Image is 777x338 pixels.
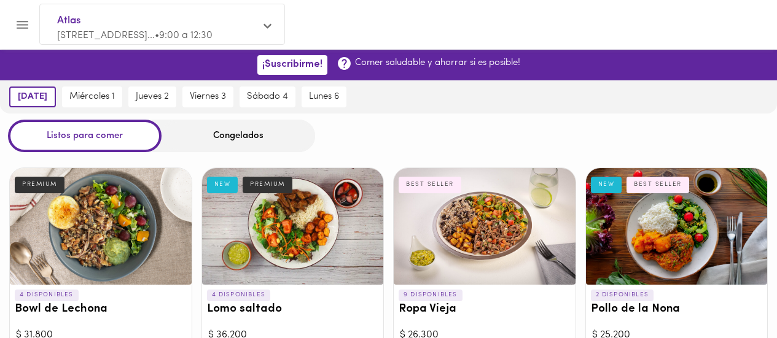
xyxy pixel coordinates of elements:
div: Ropa Vieja [394,168,576,285]
div: BEST SELLER [627,177,689,193]
button: ¡Suscribirme! [257,55,327,74]
span: Atlas [57,13,255,29]
h3: Lomo saltado [207,303,379,316]
button: lunes 6 [302,86,346,107]
div: PREMIUM [15,177,64,193]
p: 9 DISPONIBLES [399,290,463,301]
span: sábado 4 [247,91,288,102]
div: PREMIUM [243,177,292,193]
span: ¡Suscribirme! [262,59,322,71]
button: sábado 4 [240,86,295,107]
div: Lomo saltado [202,168,384,285]
div: Bowl de Lechona [10,168,192,285]
button: viernes 3 [182,86,233,107]
p: 2 DISPONIBLES [591,290,654,301]
div: NEW [591,177,622,193]
p: 4 DISPONIBLES [207,290,271,301]
h3: Ropa Vieja [399,303,571,316]
button: [DATE] [9,86,56,107]
span: viernes 3 [190,91,226,102]
div: Pollo de la Nona [586,168,768,285]
span: miércoles 1 [69,91,115,102]
div: BEST SELLER [399,177,461,193]
span: [DATE] [18,91,47,102]
h3: Pollo de la Nona [591,303,763,316]
span: [STREET_ADDRESS]... • 9:00 a 12:30 [57,31,213,40]
p: Comer saludable y ahorrar si es posible! [355,56,520,69]
div: Listos para comer [8,120,162,152]
span: jueves 2 [136,91,169,102]
button: Menu [7,10,37,40]
div: NEW [207,177,238,193]
button: miércoles 1 [62,86,122,107]
span: lunes 6 [309,91,339,102]
h3: Bowl de Lechona [15,303,187,316]
p: 4 DISPONIBLES [15,290,79,301]
div: Congelados [162,120,315,152]
button: jueves 2 [128,86,176,107]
